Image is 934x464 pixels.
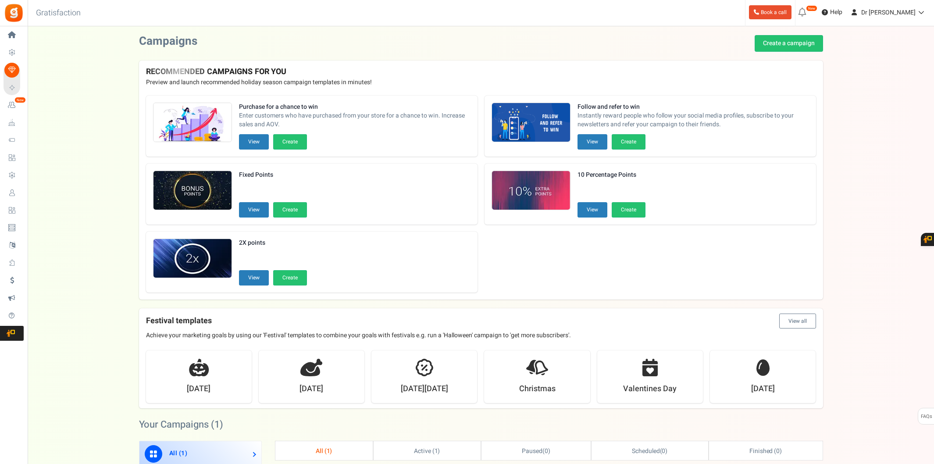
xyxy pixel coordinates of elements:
button: Create [273,202,307,218]
em: New [14,97,26,103]
span: 0 [662,446,665,456]
p: Preview and launch recommended holiday season campaign templates in minutes! [146,78,816,87]
strong: Follow and refer to win [578,103,809,111]
a: Book a call [749,5,791,19]
h4: RECOMMENDED CAMPAIGNS FOR YOU [146,68,816,76]
img: Recommended Campaigns [153,103,232,143]
button: View all [779,314,816,328]
span: Active ( ) [414,446,440,456]
h3: Gratisfaction [26,4,90,22]
button: View [239,202,269,218]
span: Help [828,8,842,17]
a: New [4,98,24,113]
span: ( ) [632,446,667,456]
span: All ( ) [169,449,188,458]
strong: [DATE][DATE] [401,383,448,395]
strong: Fixed Points [239,171,307,179]
p: Achieve your marketing goals by using our 'Festival' templates to combine your goals with festiva... [146,331,816,340]
button: Create [612,202,645,218]
span: 1 [435,446,438,456]
span: Scheduled [632,446,660,456]
strong: [DATE] [751,383,775,395]
span: Enter customers who have purchased from your store for a chance to win. Increase sales and AOV. [239,111,471,129]
strong: 2X points [239,239,307,247]
button: Create [612,134,645,150]
img: Recommended Campaigns [492,103,570,143]
strong: [DATE] [187,383,210,395]
h2: Your Campaigns ( ) [139,420,223,429]
img: Recommended Campaigns [153,239,232,278]
strong: Valentines Day [623,383,677,395]
button: View [239,270,269,286]
span: Dr [PERSON_NAME] [861,8,916,17]
a: Create a campaign [755,35,823,52]
button: View [239,134,269,150]
span: Finished ( ) [749,446,782,456]
a: Help [818,5,846,19]
img: Gratisfaction [4,3,24,23]
button: Create [273,134,307,150]
span: 1 [327,446,330,456]
strong: Purchase for a chance to win [239,103,471,111]
span: ( ) [522,446,550,456]
img: Recommended Campaigns [153,171,232,211]
strong: [DATE] [299,383,323,395]
button: Create [273,270,307,286]
span: All ( ) [316,446,332,456]
span: Paused [522,446,542,456]
button: View [578,202,607,218]
span: Instantly reward people who follow your social media profiles, subscribe to your newsletters and ... [578,111,809,129]
strong: 10 Percentage Points [578,171,645,179]
em: New [806,5,817,11]
h2: Campaigns [139,35,197,48]
span: 0 [776,446,780,456]
h4: Festival templates [146,314,816,328]
button: View [578,134,607,150]
span: 1 [214,418,220,432]
strong: Christmas [519,383,556,395]
span: FAQs [920,408,932,425]
span: 1 [181,449,185,458]
img: Recommended Campaigns [492,171,570,211]
span: 0 [545,446,548,456]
